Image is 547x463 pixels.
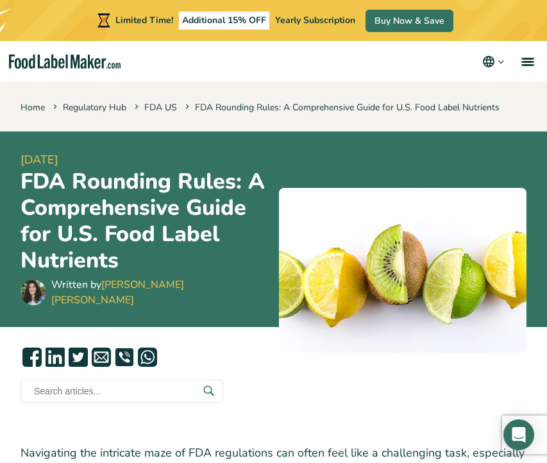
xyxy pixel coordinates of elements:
input: Search articles... [21,380,223,403]
span: Yearly Subscription [275,14,355,26]
div: Open Intercom Messenger [503,419,534,450]
span: [DATE] [21,151,269,169]
span: Limited Time! [115,14,173,26]
span: Additional 15% OFF [179,12,269,29]
div: Written by [51,277,269,308]
a: Home [21,101,45,114]
img: Maria Abi Hanna - Food Label Maker [21,280,46,305]
a: Buy Now & Save [366,10,453,32]
h1: FDA Rounding Rules: A Comprehensive Guide for U.S. Food Label Nutrients [21,169,269,274]
span: FDA Rounding Rules: A Comprehensive Guide for U.S. Food Label Nutrients [183,101,500,114]
a: FDA US [144,101,177,114]
a: Regulatory Hub [63,101,126,114]
a: menu [506,41,547,82]
a: [PERSON_NAME] [PERSON_NAME] [51,278,184,307]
